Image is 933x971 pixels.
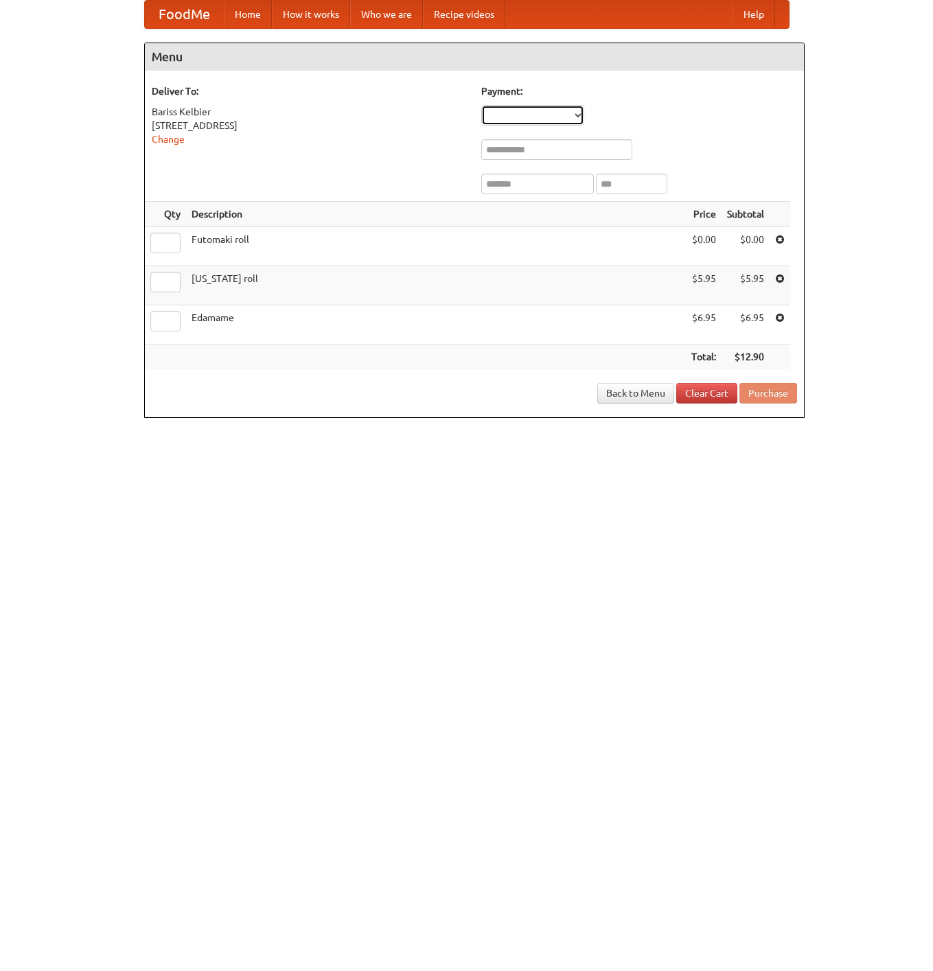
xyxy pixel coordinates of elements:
button: Purchase [739,383,797,403]
a: Home [224,1,272,28]
div: [STREET_ADDRESS] [152,119,468,132]
td: $5.95 [722,266,770,305]
div: Bariss Kelbier [152,105,468,119]
a: Help [733,1,775,28]
th: Price [686,202,722,227]
td: $0.00 [686,227,722,266]
th: $12.90 [722,344,770,370]
h5: Payment: [481,84,797,98]
th: Total: [686,344,722,370]
a: FoodMe [145,1,224,28]
td: [US_STATE] roll [186,266,686,305]
td: $6.95 [686,305,722,344]
a: Back to Menu [597,383,674,403]
a: Change [152,134,185,145]
h5: Deliver To: [152,84,468,98]
h4: Menu [145,43,804,71]
td: $6.95 [722,305,770,344]
a: How it works [272,1,350,28]
th: Subtotal [722,202,770,227]
th: Description [186,202,686,227]
th: Qty [145,202,186,227]
a: Recipe videos [423,1,505,28]
a: Clear Cart [676,383,737,403]
td: Edamame [186,305,686,344]
td: $0.00 [722,227,770,266]
a: Who we are [350,1,423,28]
td: Futomaki roll [186,227,686,266]
td: $5.95 [686,266,722,305]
